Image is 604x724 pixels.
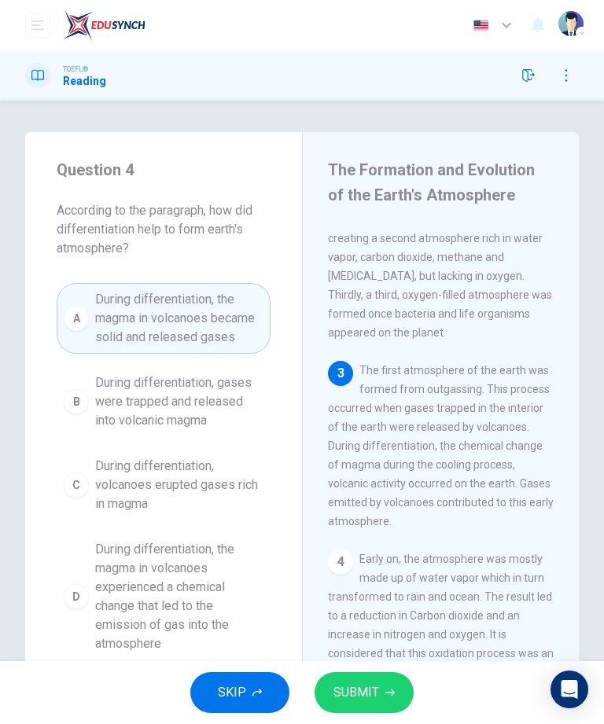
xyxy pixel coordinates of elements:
button: BDuring differentiation, gases were trapped and released into volcanic magma [57,366,271,437]
span: According to the paragraph, how did differentiation help to form earth's atmosphere? [57,201,271,258]
button: DDuring differentiation, the magma in volcanoes experienced a chemical change that led to the emi... [57,533,271,660]
img: EduSynch logo [63,9,145,41]
div: 4 [328,549,353,575]
div: C [64,472,89,498]
span: During differentiation, volcanoes erupted gases rich in magma [95,457,263,513]
div: Open Intercom Messenger [551,671,588,708]
div: D [64,584,89,609]
span: During differentiation, the magma in volcanoes experienced a chemical change that led to the emis... [95,540,263,653]
button: open mobile menu [25,13,50,38]
span: TOEFL® [63,64,88,75]
h4: Question 4 [57,157,271,182]
button: SUBMIT [315,672,414,713]
h4: The Formation and Evolution of the Earth's Atmosphere [328,157,550,208]
span: The first atmosphere of the earth was formed from outgassing. This process occurred when gases tr... [328,364,554,527]
div: A [64,306,89,331]
span: SUBMIT [333,682,379,704]
button: SKIP [190,672,289,713]
div: 3 [328,361,353,386]
img: Profile picture [558,11,584,36]
span: SKIP [218,682,246,704]
img: en [471,20,491,31]
span: During differentiation, the magma in volcanoes became solid and released gases [95,290,263,347]
div: B [64,389,89,414]
button: CDuring differentiation, volcanoes erupted gases rich in magma [57,450,271,520]
h1: Reading [63,75,106,87]
button: ADuring differentiation, the magma in volcanoes became solid and released gases [57,283,271,354]
span: During differentiation, gases were trapped and released into volcanic magma [95,373,263,430]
